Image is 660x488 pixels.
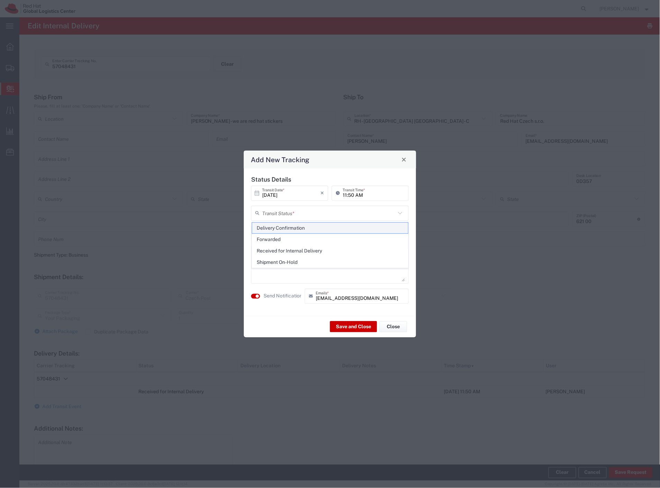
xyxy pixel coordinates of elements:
span: Received for Internal Delivery [252,246,409,256]
span: Forwarded [252,234,409,245]
button: Save and Close [330,321,377,332]
button: Close [379,321,407,332]
agx-label: Send Notification [264,293,301,300]
label: Send Notification [264,293,302,300]
h5: Status Details [251,176,409,183]
i: × [320,187,324,199]
h4: Add New Tracking [251,155,310,165]
button: Close [399,155,409,164]
span: Delivery Confirmation [252,223,409,233]
span: Shipment On-Hold [252,257,409,268]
